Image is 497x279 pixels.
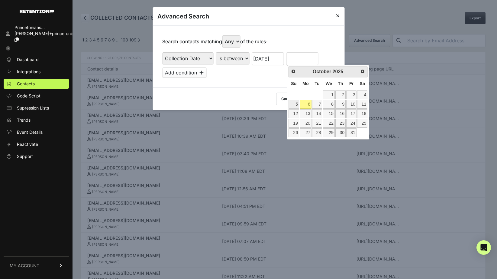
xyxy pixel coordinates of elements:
[291,69,296,74] span: Prev
[357,119,367,128] a: 25
[335,90,346,99] a: 2
[162,67,206,78] button: Add condition
[17,153,33,159] span: Support
[289,109,299,118] a: 12
[335,119,346,128] a: 23
[300,119,311,128] a: 20
[313,69,331,74] span: October
[335,128,346,137] a: 30
[300,100,311,109] a: 6
[4,67,69,77] a: Integrations
[300,128,311,137] a: 27
[20,10,54,13] img: Retention.com
[17,81,35,87] span: Contacts
[4,152,69,161] a: Support
[323,90,334,99] a: 1
[357,109,367,118] a: 18
[4,256,69,275] a: MY ACCOUNT
[346,109,357,118] a: 17
[476,240,491,255] div: Open Intercom Messenger
[4,103,69,113] a: Supression Lists
[346,100,357,109] a: 10
[335,109,346,118] a: 16
[312,109,322,118] a: 14
[10,263,39,269] span: MY ACCOUNT
[17,57,39,63] span: Dashboard
[15,31,80,36] span: [PERSON_NAME]+princetonian...
[4,115,69,125] a: Trends
[289,128,299,137] a: 26
[323,109,334,118] a: 15
[289,100,299,109] a: 5
[4,127,69,137] a: Event Details
[300,109,311,118] a: 13
[360,69,365,74] span: Next
[4,139,69,149] a: Reactivate
[157,12,209,21] h3: Advanced Search
[289,119,299,128] a: 19
[17,129,43,135] span: Event Details
[276,93,299,105] button: Cancel
[360,81,365,86] span: Saturday
[358,67,367,76] a: Next
[17,69,40,75] span: Integrations
[338,81,343,86] span: Thursday
[289,67,298,76] a: Prev
[4,55,69,64] a: Dashboard
[4,91,69,101] a: Code Script
[312,128,322,137] a: 28
[346,119,357,128] a: 24
[17,141,38,147] span: Reactivate
[335,100,346,109] a: 9
[15,25,80,31] div: Princetonians...
[323,119,334,128] a: 22
[323,100,334,109] a: 8
[312,119,322,128] a: 21
[162,35,268,48] p: Search contacts matching of the rules:
[17,117,31,123] span: Trends
[4,79,69,89] a: Contacts
[333,69,344,74] span: 2025
[312,100,322,109] a: 7
[315,81,320,86] span: Tuesday
[357,100,367,109] a: 11
[346,90,357,99] a: 3
[346,128,357,137] a: 31
[349,81,353,86] span: Friday
[323,128,334,137] a: 29
[17,93,40,99] span: Code Script
[357,90,367,99] a: 4
[291,81,296,86] span: Sunday
[326,81,332,86] span: Wednesday
[17,105,49,111] span: Supression Lists
[4,23,69,44] a: Princetonians... [PERSON_NAME]+princetonian...
[302,81,309,86] span: Monday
